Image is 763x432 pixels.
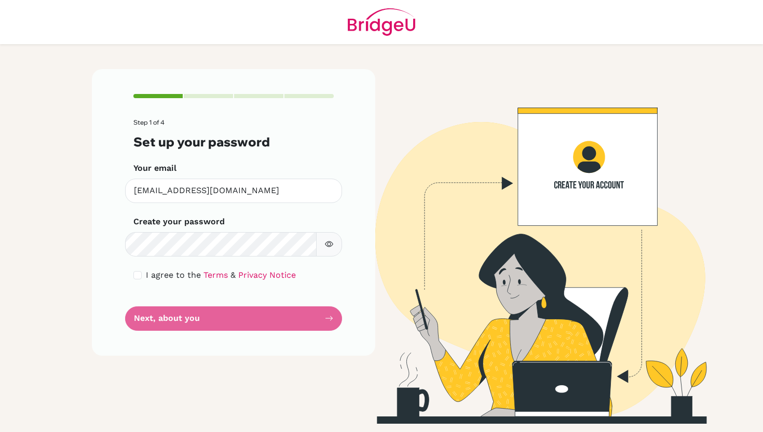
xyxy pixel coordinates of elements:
a: Terms [203,270,228,280]
a: Privacy Notice [238,270,296,280]
span: I agree to the [146,270,201,280]
span: & [230,270,236,280]
label: Create your password [133,215,225,228]
h3: Set up your password [133,134,334,150]
span: Step 1 of 4 [133,118,165,126]
label: Your email [133,162,176,174]
input: Insert your email* [125,179,342,203]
